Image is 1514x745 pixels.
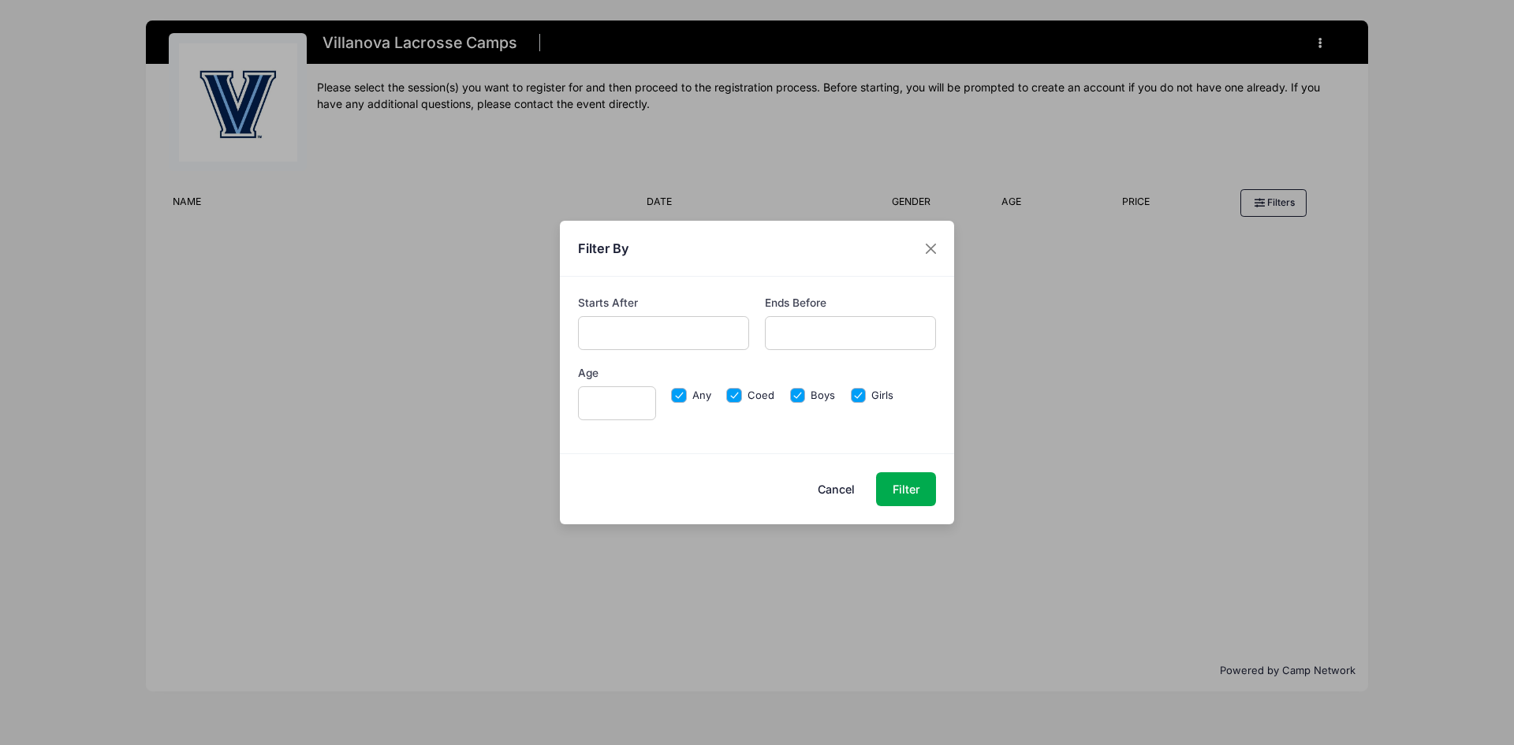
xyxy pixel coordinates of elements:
label: Boys [811,388,835,404]
label: Any [692,388,711,404]
label: Starts After [578,295,638,311]
button: Cancel [802,472,871,506]
button: Close [917,234,945,263]
label: Ends Before [765,295,826,311]
h4: Filter By [578,239,629,258]
label: Coed [748,388,774,404]
button: Filter [876,472,936,506]
label: Girls [871,388,893,404]
label: Age [578,365,599,381]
